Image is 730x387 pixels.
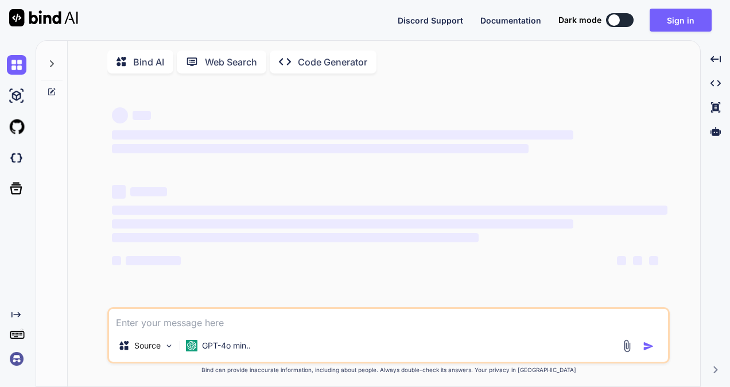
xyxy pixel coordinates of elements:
img: chat [7,55,26,75]
span: ‌ [617,256,626,265]
p: Bind AI [133,55,164,69]
span: ‌ [112,144,529,153]
img: darkCloudIdeIcon [7,148,26,168]
span: ‌ [130,187,167,196]
span: ‌ [649,256,658,265]
span: ‌ [133,111,151,120]
p: Web Search [205,55,257,69]
img: signin [7,349,26,369]
p: Bind can provide inaccurate information, including about people. Always double-check its answers.... [107,366,670,374]
span: ‌ [126,256,181,265]
span: ‌ [112,219,573,229]
button: Documentation [480,14,541,26]
span: ‌ [112,107,128,123]
img: ai-studio [7,86,26,106]
span: Discord Support [398,16,463,25]
span: ‌ [112,233,479,242]
span: ‌ [112,256,121,265]
span: ‌ [112,185,126,199]
button: Sign in [650,9,712,32]
p: Source [134,340,161,351]
span: Documentation [480,16,541,25]
p: Code Generator [298,55,367,69]
p: GPT-4o min.. [202,340,251,351]
span: ‌ [112,130,573,140]
img: Bind AI [9,9,78,26]
span: ‌ [112,206,667,215]
span: Dark mode [558,14,601,26]
img: icon [643,340,654,352]
button: Discord Support [398,14,463,26]
img: Pick Models [164,341,174,351]
span: ‌ [633,256,642,265]
img: GPT-4o mini [186,340,197,351]
img: attachment [620,339,634,353]
img: githubLight [7,117,26,137]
